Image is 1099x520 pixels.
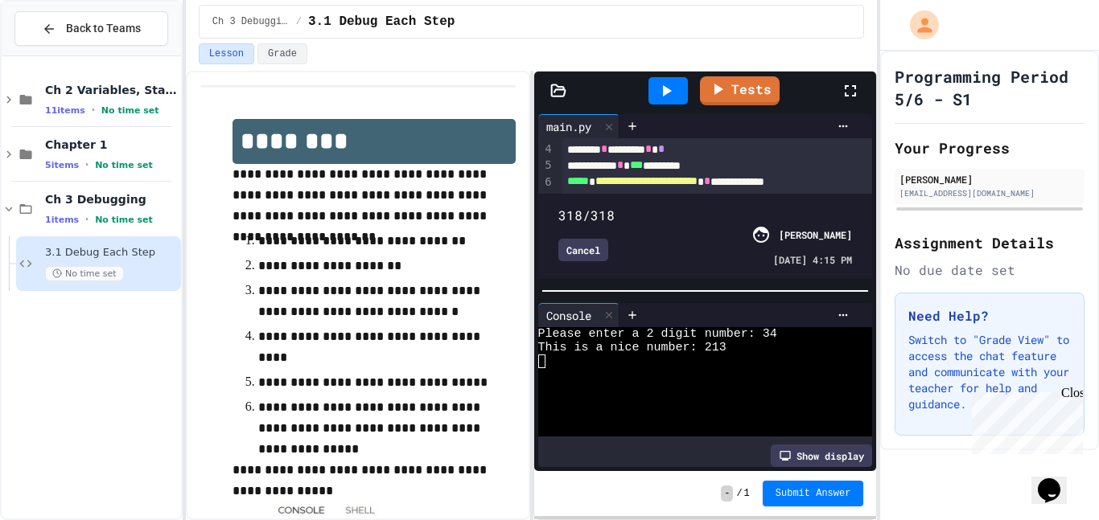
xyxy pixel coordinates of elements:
[558,206,853,225] div: 318/318
[895,65,1085,110] h1: Programming Period 5/6 - S1
[45,215,79,225] span: 1 items
[700,76,780,105] a: Tests
[45,105,85,116] span: 11 items
[899,187,1080,199] div: [EMAIL_ADDRESS][DOMAIN_NAME]
[14,11,168,46] button: Back to Teams
[776,487,851,500] span: Submit Answer
[908,332,1071,412] p: Switch to "Grade View" to access the chat feature and communicate with your teacher for help and ...
[308,12,455,31] span: 3.1 Debug Each Step
[899,172,1080,186] div: [PERSON_NAME]
[6,6,111,102] div: Chat with us now!Close
[895,231,1085,254] h2: Assignment Details
[895,260,1085,280] div: No due date set
[538,114,619,138] div: main.py
[95,215,153,225] span: No time set
[66,20,141,37] span: Back to Teams
[763,481,864,506] button: Submit Answer
[779,227,852,242] div: [PERSON_NAME]
[92,104,95,117] span: •
[85,213,88,226] span: •
[45,137,178,152] span: Chapter 1
[721,485,733,502] span: -
[85,158,88,171] span: •
[296,15,302,28] span: /
[538,118,599,135] div: main.py
[538,303,619,327] div: Console
[893,6,943,43] div: My Account
[965,386,1083,454] iframe: chat widget
[45,266,124,281] span: No time set
[895,137,1085,159] h2: Your Progress
[771,444,872,467] div: Show display
[45,246,178,260] span: 3.1 Debug Each Step
[95,160,153,170] span: No time set
[558,239,608,261] div: Cancel
[101,105,159,116] span: No time set
[538,141,554,158] div: 4
[1031,456,1083,504] iframe: chat widget
[908,306,1071,326] h3: Need Help?
[45,160,79,170] span: 5 items
[744,487,750,500] span: 1
[45,83,178,97] span: Ch 2 Variables, Statements & Expressions
[773,252,852,267] span: [DATE] 4:15 PM
[538,327,777,341] span: Please enter a 2 digit number: 34
[538,174,554,190] div: 6
[212,15,290,28] span: Ch 3 Debugging
[538,158,554,174] div: 5
[199,43,254,64] button: Lesson
[736,487,742,500] span: /
[45,192,178,207] span: Ch 3 Debugging
[257,43,307,64] button: Grade
[538,307,599,324] div: Console
[538,341,726,354] span: This is a nice number: 213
